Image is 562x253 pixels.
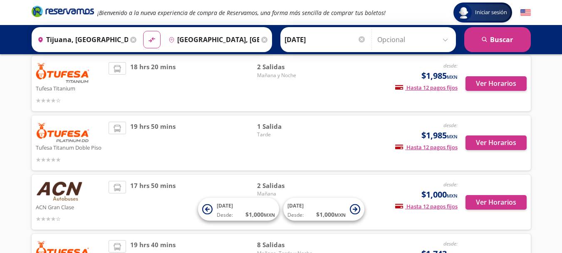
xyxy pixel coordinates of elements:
[130,122,176,164] span: 19 hrs 50 mins
[287,202,304,209] span: [DATE]
[465,195,527,210] button: Ver Horarios
[421,129,458,142] span: $1,985
[257,122,315,131] span: 1 Salida
[443,62,458,69] em: desde:
[421,70,458,82] span: $1,985
[217,202,233,209] span: [DATE]
[36,122,90,143] img: Tufesa Titanum Doble Piso
[257,240,315,250] span: 8 Salidas
[36,181,83,202] img: ACN Gran Clase
[257,181,315,190] span: 2 Salidas
[36,83,105,93] p: Tufesa Titanium
[464,27,531,52] button: Buscar
[334,212,346,218] small: MXN
[198,198,279,221] button: [DATE]Desde:$1,000MXN
[447,74,458,80] small: MXN
[257,72,315,79] span: Mañana y Noche
[472,8,510,17] span: Iniciar sesión
[283,198,364,221] button: [DATE]Desde:$1,000MXN
[217,211,233,219] span: Desde:
[130,181,176,224] span: 17 hrs 50 mins
[447,133,458,140] small: MXN
[285,29,366,50] input: Elegir Fecha
[257,131,315,138] span: Tarde
[32,5,94,18] i: Brand Logo
[421,188,458,201] span: $1,000
[395,143,458,151] span: Hasta 12 pagos fijos
[257,190,315,198] span: Mañana
[32,5,94,20] a: Brand Logo
[520,8,531,18] button: English
[443,181,458,188] em: desde:
[287,211,304,219] span: Desde:
[257,62,315,72] span: 2 Salidas
[443,240,458,247] em: desde:
[465,76,527,91] button: Ver Horarios
[34,29,128,50] input: Buscar Origen
[443,122,458,129] em: desde:
[395,84,458,91] span: Hasta 12 pagos fijos
[245,210,275,219] span: $ 1,000
[36,62,90,83] img: Tufesa Titanium
[465,135,527,150] button: Ver Horarios
[36,142,105,152] p: Tufesa Titanum Doble Piso
[447,193,458,199] small: MXN
[377,29,452,50] input: Opcional
[97,9,386,17] em: ¡Bienvenido a la nueva experiencia de compra de Reservamos, una forma más sencilla de comprar tus...
[130,62,176,105] span: 18 hrs 20 mins
[316,210,346,219] span: $ 1,000
[165,29,259,50] input: Buscar Destino
[264,212,275,218] small: MXN
[395,203,458,210] span: Hasta 12 pagos fijos
[36,202,105,212] p: ACN Gran Clase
